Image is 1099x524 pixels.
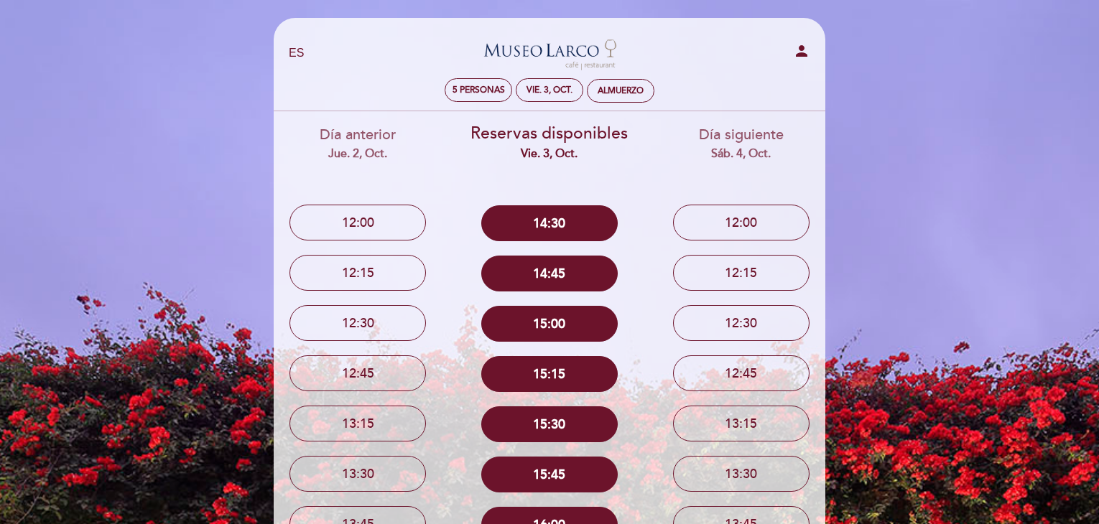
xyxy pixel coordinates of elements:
[453,85,505,95] span: 5 personas
[289,456,426,492] button: 13:30
[273,125,443,162] div: Día anterior
[481,306,618,342] button: 15:00
[481,406,618,442] button: 15:30
[481,256,618,291] button: 14:45
[289,205,426,240] button: 12:00
[289,255,426,291] button: 12:15
[673,205,810,240] button: 12:00
[656,146,826,162] div: sáb. 4, oct.
[673,406,810,441] button: 13:15
[273,146,443,162] div: jue. 2, oct.
[793,42,810,65] button: person
[465,122,635,162] div: Reservas disponibles
[481,356,618,392] button: 15:15
[481,205,618,241] button: 14:30
[673,456,810,492] button: 13:30
[673,255,810,291] button: 12:15
[289,406,426,441] button: 13:15
[460,34,639,73] a: Museo [PERSON_NAME][GEOGRAPHIC_DATA] - Restaurant
[289,355,426,391] button: 12:45
[527,85,572,95] div: vie. 3, oct.
[598,85,644,96] div: Almuerzo
[481,457,618,492] button: 15:45
[673,305,810,341] button: 12:30
[673,355,810,391] button: 12:45
[289,305,426,341] button: 12:30
[793,42,810,60] i: person
[656,125,826,162] div: Día siguiente
[465,146,635,162] div: vie. 3, oct.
